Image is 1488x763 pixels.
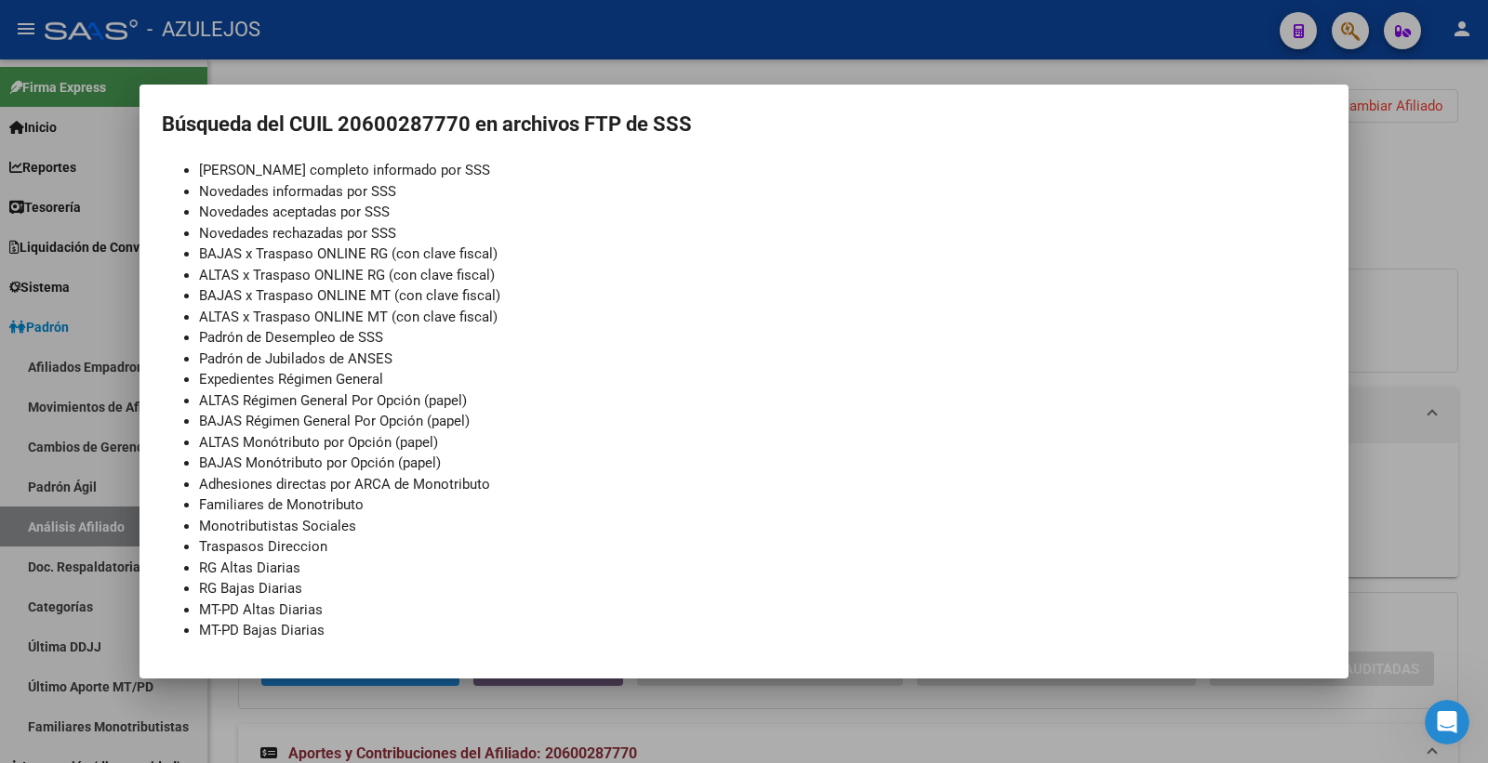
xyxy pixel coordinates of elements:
li: Novedades aceptadas por SSS [199,202,1326,223]
li: Padrón de Desempleo de SSS [199,327,1326,349]
li: [PERSON_NAME] completo informado por SSS [199,160,1326,181]
li: Familiares de Monotributo [199,494,1326,516]
li: BAJAS x Traspaso ONLINE RG (con clave fiscal) [199,243,1326,265]
li: Adhesiones directas por ARCA de Monotributo [199,474,1326,495]
li: ALTAS Régimen General Por Opción (papel) [199,390,1326,412]
li: BAJAS x Traspaso ONLINE MT (con clave fiscal) [199,285,1326,307]
li: Novedades rechazadas por SSS [199,223,1326,244]
li: Expedientes Régimen General [199,369,1326,390]
div: El mismo fue buscado en: [162,63,1326,640]
li: Traspasos Direccion [199,536,1326,558]
li: RG Altas Diarias [199,558,1326,579]
li: Padrón de Jubilados de ANSES [199,349,1326,370]
li: BAJAS Monótributo por Opción (papel) [199,453,1326,474]
li: ALTAS x Traspaso ONLINE RG (con clave fiscal) [199,265,1326,286]
li: BAJAS Régimen General Por Opción (papel) [199,411,1326,432]
li: Monotributistas Sociales [199,516,1326,537]
li: Novedades informadas por SSS [199,181,1326,203]
li: MT-PD Altas Diarias [199,599,1326,621]
li: ALTAS x Traspaso ONLINE MT (con clave fiscal) [199,307,1326,328]
h2: Búsqueda del CUIL 20600287770 en archivos FTP de SSS [162,107,1326,142]
li: ALTAS Monótributo por Opción (papel) [199,432,1326,454]
iframe: Intercom live chat [1425,700,1469,744]
li: MT-PD Bajas Diarias [199,620,1326,641]
li: RG Bajas Diarias [199,578,1326,599]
